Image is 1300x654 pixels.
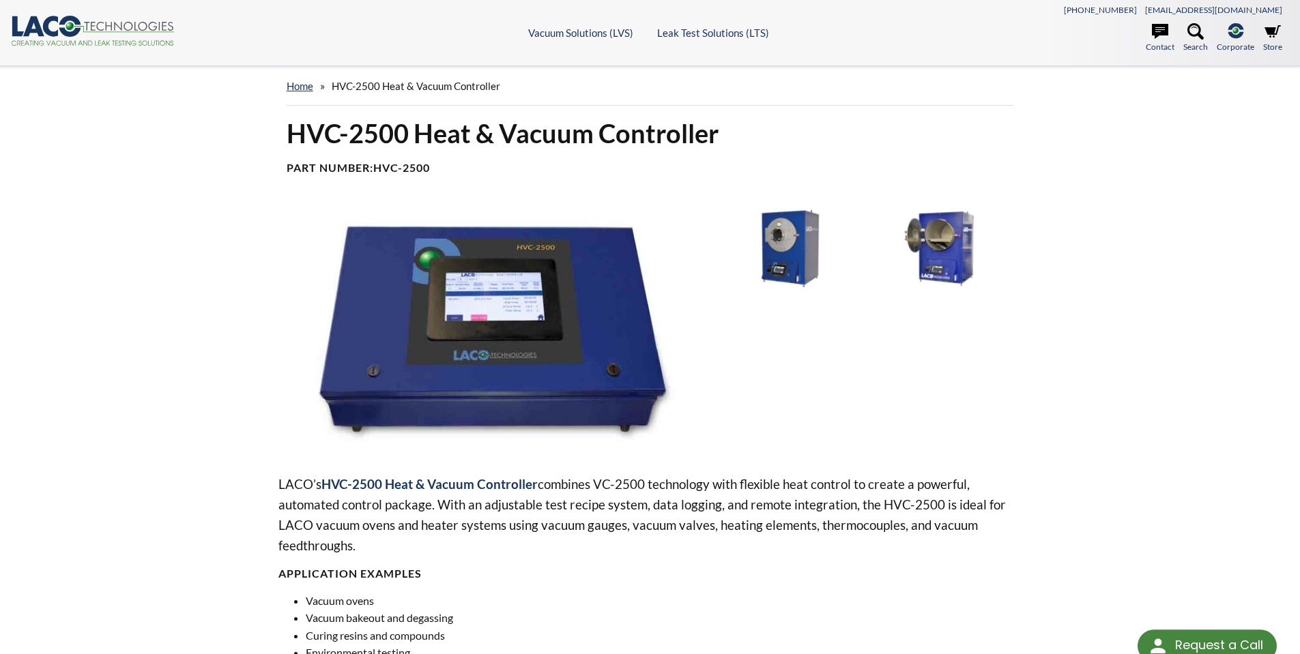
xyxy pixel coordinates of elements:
[1145,5,1282,15] a: [EMAIL_ADDRESS][DOMAIN_NAME]
[657,27,769,39] a: Leak Test Solutions (LTS)
[306,627,1022,644] li: Curing resins and compounds
[1146,23,1174,53] a: Contact
[1064,5,1137,15] a: [PHONE_NUMBER]
[306,609,1022,627] li: Vacuum bakeout and degassing
[873,208,1015,287] img: LACO Vacuum Oven, open chamber door
[1183,23,1208,53] a: Search
[278,208,714,452] img: HVC-2500 Controller, front view
[306,592,1022,610] li: Vacuum ovens
[321,476,538,492] strong: HVC-2500 Heat & Vacuum Controller
[373,161,430,174] b: HVC-2500
[287,67,1014,106] div: »
[528,27,633,39] a: Vacuum Solutions (LVS)
[1263,23,1282,53] a: Store
[724,208,866,287] img: LACO Vacuum Oven System, closed chamber door
[278,567,1022,581] h4: APPLICATION EXAMPLES
[1217,40,1254,53] span: Corporate
[287,161,1014,175] h4: Part Number:
[278,474,1022,556] p: LACO’s combines VC-2500 technology with flexible heat control to create a powerful, automated con...
[287,117,1014,150] h1: HVC-2500 Heat & Vacuum Controller
[287,80,313,92] a: home
[332,80,500,92] span: HVC-2500 Heat & Vacuum Controller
